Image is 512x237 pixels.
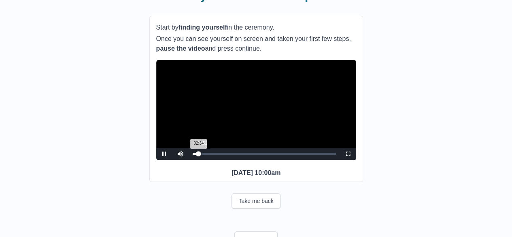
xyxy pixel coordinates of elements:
[178,24,227,31] b: finding yourself
[156,60,356,160] div: Video Player
[172,148,189,160] button: Mute
[193,153,336,155] div: Progress Bar
[232,193,280,209] button: Take me back
[156,148,172,160] button: Pause
[156,23,356,32] p: Start by in the ceremony.
[156,168,356,178] p: [DATE] 10:00am
[156,34,356,53] p: Once you can see yourself on screen and taken your first few steps, and press continue.
[156,45,205,52] b: pause the video
[340,148,356,160] button: Fullscreen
